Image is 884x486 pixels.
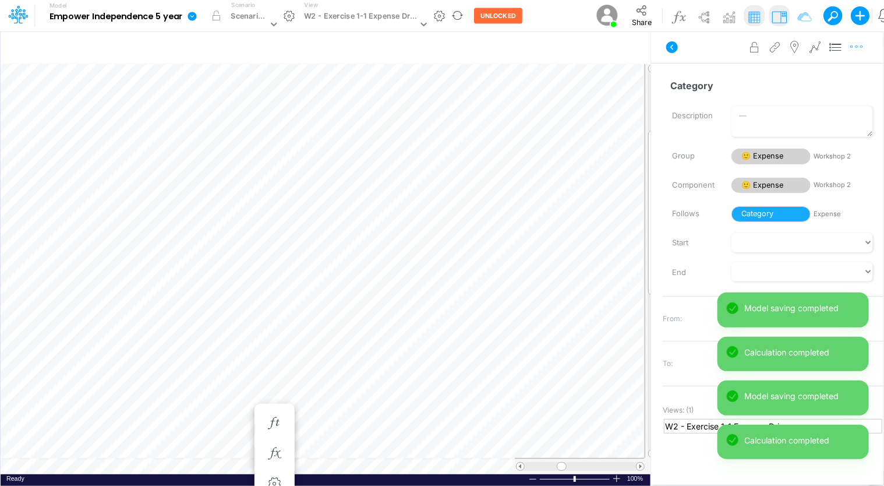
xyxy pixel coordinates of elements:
span: Workshop 2 [814,152,873,161]
div: Model saving completed [744,390,860,402]
button: Share [623,1,661,30]
div: Zoom Out [528,475,538,484]
span: From: [663,314,682,324]
div: Getting Started2 steps•About 3 minutesFirst step:Create your first model [12,207,221,279]
label: View [305,1,318,9]
div: Links [24,344,195,357]
label: Scenario [231,1,255,9]
input: — Node name — [663,75,874,97]
div: Scenario 1 [231,10,268,24]
div: Calculation completed [744,346,860,358]
span: Expense [814,209,873,219]
div: Zoom [574,476,576,482]
span: Share [632,17,652,26]
button: Messages [58,364,116,410]
div: W2 - Exercise 1-1 Expense Drivers [304,10,418,24]
input: Type a title here [10,37,397,61]
img: Profile image for Carissa [169,19,192,42]
img: logo [23,22,90,41]
label: Description [663,106,723,126]
div: Create your first model [71,258,165,269]
div: Close [200,19,221,40]
span: Messages [68,393,108,401]
label: Component [663,175,723,195]
div: Zoom [539,474,612,483]
span: Category [731,206,811,222]
span: 🙂 Expense [731,149,811,164]
label: Start [663,233,723,253]
label: Model [49,2,67,9]
div: In Ready mode [6,474,24,483]
span: Home [16,393,42,401]
span: Ready [6,475,24,482]
span: 100% [627,474,645,483]
span: To: [663,358,673,369]
div: Getting Started [24,217,96,229]
label: Follows [663,204,723,224]
p: How can we help? [23,122,210,142]
span: First step : [24,259,71,268]
div: Model saving completed [744,302,860,314]
div: Calculation completed [744,434,860,446]
div: We will reply as soon as we can [24,179,195,191]
button: UNLOCKED [474,8,522,24]
div: Zoom In [612,474,621,483]
div: 2.3 Changing Inputs & Outputs [17,318,216,340]
div: Zoom level [627,474,645,483]
span: 🙂 Expense [731,178,811,193]
p: 2 steps [24,229,54,241]
span: W2 - Exercise 1-1 Expense Drivers [665,420,881,432]
span: Views: ( 1 ) [663,405,694,415]
label: Group [663,146,723,166]
label: End [663,263,723,283]
span: Workshop 2 [814,180,873,190]
b: Empower Independence 5 year [49,12,183,22]
p: • [56,229,61,241]
button: Help [116,364,175,410]
span: Help [136,393,155,401]
div: Links [17,340,216,361]
button: Tasks [175,364,233,410]
p: About 3 minutes [63,229,130,241]
div: Send us a messageWe will reply as soon as we can [12,157,221,201]
div: Send us a message [24,167,195,179]
span: Search for help [24,296,94,308]
img: User Image Icon [594,2,620,29]
button: Search for help [17,290,216,314]
p: Hi [PERSON_NAME] 👋 [23,83,210,122]
div: 2.3 Changing Inputs & Outputs [24,323,195,335]
span: Tasks [193,393,215,401]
